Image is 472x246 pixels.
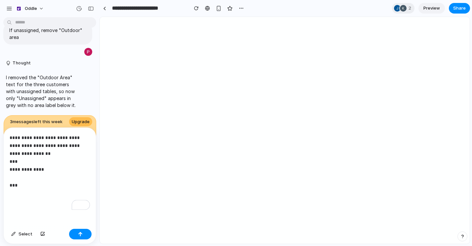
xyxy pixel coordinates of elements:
span: Share [453,5,466,12]
span: Select [19,231,32,237]
a: Upgrade [69,117,92,126]
span: 2 [409,5,413,12]
span: Upgrade [72,119,90,125]
div: 2 [392,3,414,14]
p: If unassigned, remove "Outdoor" area [9,27,86,41]
button: Share [449,3,470,14]
span: 3 message s left this week [10,119,62,125]
span: Preview [423,5,440,12]
p: I removed the "Outdoor Area" text for the three customers with unassigned tables, so now only "Un... [6,74,77,109]
button: Oddle [13,3,47,14]
a: Preview [418,3,445,14]
div: To enrich screen reader interactions, please activate Accessibility in Grammarly extension settings [4,128,96,226]
span: Oddle [25,5,37,12]
button: Select [8,229,36,239]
